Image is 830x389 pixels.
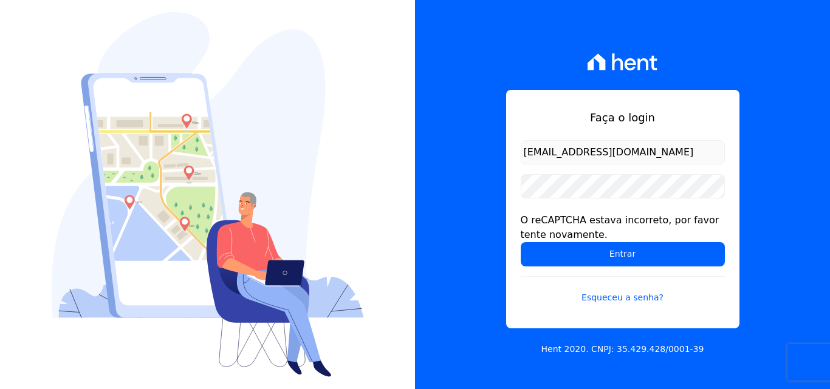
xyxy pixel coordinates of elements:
div: O reCAPTCHA estava incorreto, por favor tente novamente. [521,213,725,242]
img: Login [52,12,364,377]
input: Email [521,140,725,164]
a: Esqueceu a senha? [521,276,725,304]
p: Hent 2020. CNPJ: 35.429.428/0001-39 [541,343,704,356]
h1: Faça o login [521,109,725,126]
input: Entrar [521,242,725,266]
